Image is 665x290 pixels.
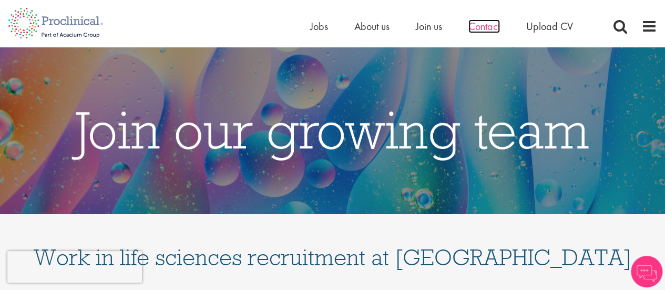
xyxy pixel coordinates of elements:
a: About us [354,19,390,33]
a: Contact [468,19,500,33]
h1: Work in life sciences recruitment at [GEOGRAPHIC_DATA] [33,225,632,269]
a: Jobs [310,19,328,33]
a: Upload CV [526,19,573,33]
iframe: reCAPTCHA [7,251,142,283]
img: Chatbot [631,256,662,287]
a: Join us [416,19,442,33]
